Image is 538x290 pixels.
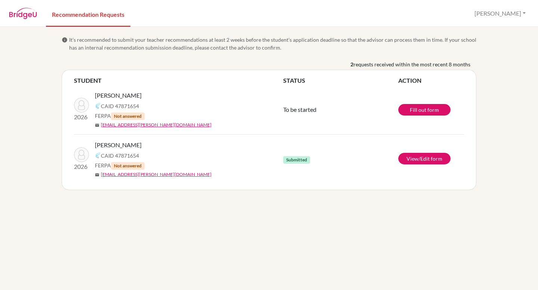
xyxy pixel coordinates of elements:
img: Common App logo [95,103,101,109]
span: FERPA [95,112,145,120]
img: Evans, Piper [74,98,89,113]
span: [PERSON_NAME] [95,91,142,100]
span: CAID 47871654 [101,152,139,160]
b: 2 [350,60,353,68]
a: [EMAIL_ADDRESS][PERSON_NAME][DOMAIN_NAME] [101,122,211,128]
span: Not answered [111,162,145,170]
span: Submitted [283,156,310,164]
th: ACTION [398,76,464,85]
span: CAID 47871654 [101,102,139,110]
p: 2026 [74,162,89,171]
a: Recommendation Requests [46,1,130,27]
span: FERPA [95,161,145,170]
span: requests received within the most recent 8 months [353,60,470,68]
th: STUDENT [74,76,283,85]
th: STATUS [283,76,398,85]
a: Fill out form [398,104,451,116]
span: info [62,37,68,43]
a: View/Edit form [398,153,451,164]
a: [EMAIL_ADDRESS][PERSON_NAME][DOMAIN_NAME] [101,171,211,178]
span: It’s recommended to submit your teacher recommendations at least 2 weeks before the student’s app... [69,36,476,51]
button: [PERSON_NAME] [471,6,529,21]
span: Not answered [111,113,145,120]
span: mail [95,123,99,127]
span: mail [95,173,99,177]
p: 2026 [74,113,89,122]
span: [PERSON_NAME] [95,141,142,149]
span: To be started [283,106,316,113]
img: BridgeU logo [9,8,37,19]
img: Evans, Piper [74,147,89,162]
img: Common App logo [95,152,101,158]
